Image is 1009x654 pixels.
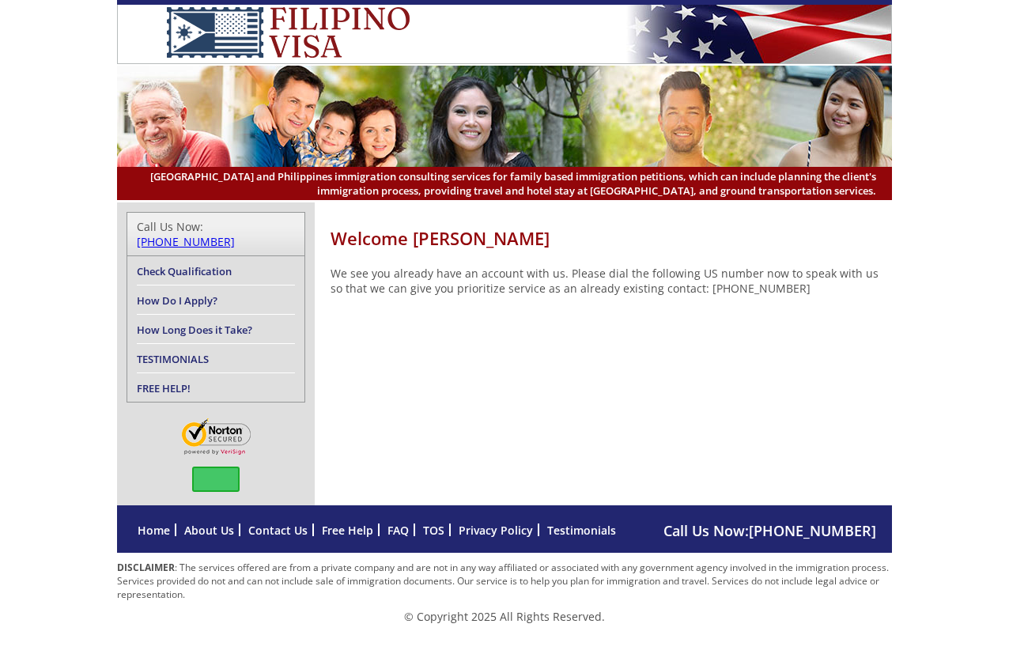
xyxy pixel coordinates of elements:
p: : The services offered are from a private company and are not in any way affiliated or associated... [117,561,892,601]
span: Call Us Now: [663,521,876,540]
a: [PHONE_NUMBER] [137,234,235,249]
a: TOS [423,523,444,538]
span: [GEOGRAPHIC_DATA] and Philippines immigration consulting services for family based immigration pe... [133,169,876,198]
a: TESTIMONIALS [137,352,209,366]
strong: DISCLAIMER [117,561,175,574]
a: FAQ [387,523,409,538]
a: How Do I Apply? [137,293,217,308]
a: FREE HELP! [137,381,191,395]
a: Contact Us [248,523,308,538]
a: Testimonials [547,523,616,538]
p: We see you already have an account with us. Please dial the following US number now to speak with... [331,266,892,296]
a: How Long Does it Take? [137,323,252,337]
h1: Welcome [PERSON_NAME] [331,226,892,250]
a: About Us [184,523,234,538]
p: © Copyright 2025 All Rights Reserved. [117,609,892,624]
a: Free Help [322,523,373,538]
a: Home [138,523,170,538]
a: [PHONE_NUMBER] [749,521,876,540]
a: Privacy Policy [459,523,533,538]
div: Call Us Now: [137,219,295,249]
a: Check Qualification [137,264,232,278]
